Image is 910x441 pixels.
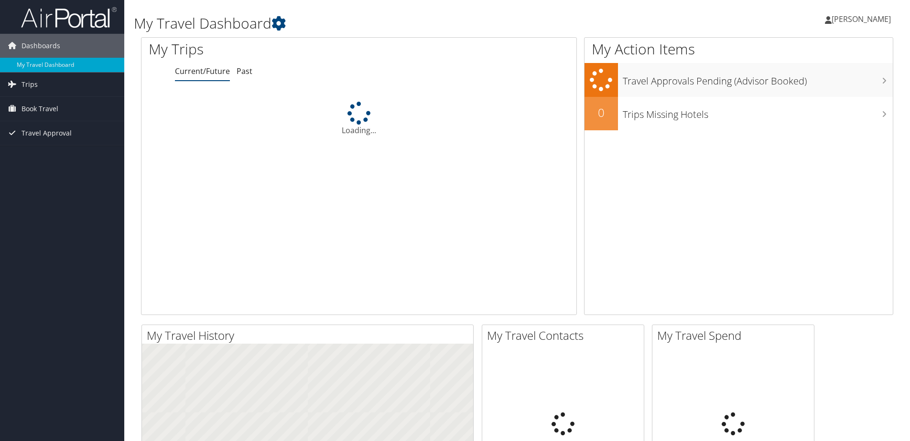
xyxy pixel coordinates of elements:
[22,34,60,58] span: Dashboards
[22,121,72,145] span: Travel Approval
[175,66,230,76] a: Current/Future
[149,39,388,59] h1: My Trips
[487,327,644,344] h2: My Travel Contacts
[585,105,618,121] h2: 0
[22,73,38,96] span: Trips
[21,6,117,29] img: airportal-logo.png
[585,39,893,59] h1: My Action Items
[22,97,58,121] span: Book Travel
[237,66,252,76] a: Past
[585,97,893,130] a: 0Trips Missing Hotels
[825,5,900,33] a: [PERSON_NAME]
[585,63,893,97] a: Travel Approvals Pending (Advisor Booked)
[141,102,576,136] div: Loading...
[134,13,645,33] h1: My Travel Dashboard
[147,327,473,344] h2: My Travel History
[623,70,893,88] h3: Travel Approvals Pending (Advisor Booked)
[623,103,893,121] h3: Trips Missing Hotels
[657,327,814,344] h2: My Travel Spend
[832,14,891,24] span: [PERSON_NAME]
